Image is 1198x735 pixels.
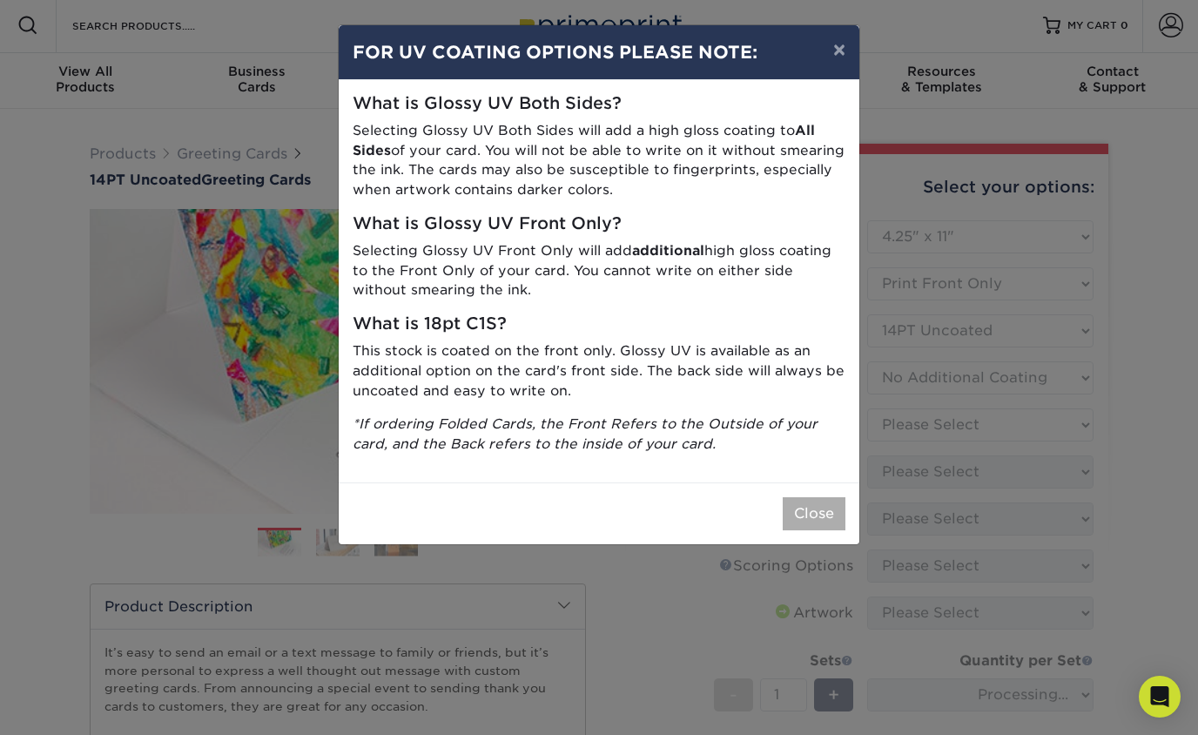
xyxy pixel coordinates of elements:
[1139,676,1181,718] div: Open Intercom Messenger
[819,25,859,74] button: ×
[783,497,845,530] button: Close
[353,94,845,114] h5: What is Glossy UV Both Sides?
[353,39,845,65] h4: FOR UV COATING OPTIONS PLEASE NOTE:
[353,314,845,334] h5: What is 18pt C1S?
[353,214,845,234] h5: What is Glossy UV Front Only?
[353,415,818,452] i: *If ordering Folded Cards, the Front Refers to the Outside of your card, and the Back refers to t...
[353,241,845,300] p: Selecting Glossy UV Front Only will add high gloss coating to the Front Only of your card. You ca...
[353,341,845,401] p: This stock is coated on the front only. Glossy UV is available as an additional option on the car...
[353,121,845,200] p: Selecting Glossy UV Both Sides will add a high gloss coating to of your card. You will not be abl...
[353,122,815,158] strong: All Sides
[632,242,704,259] strong: additional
